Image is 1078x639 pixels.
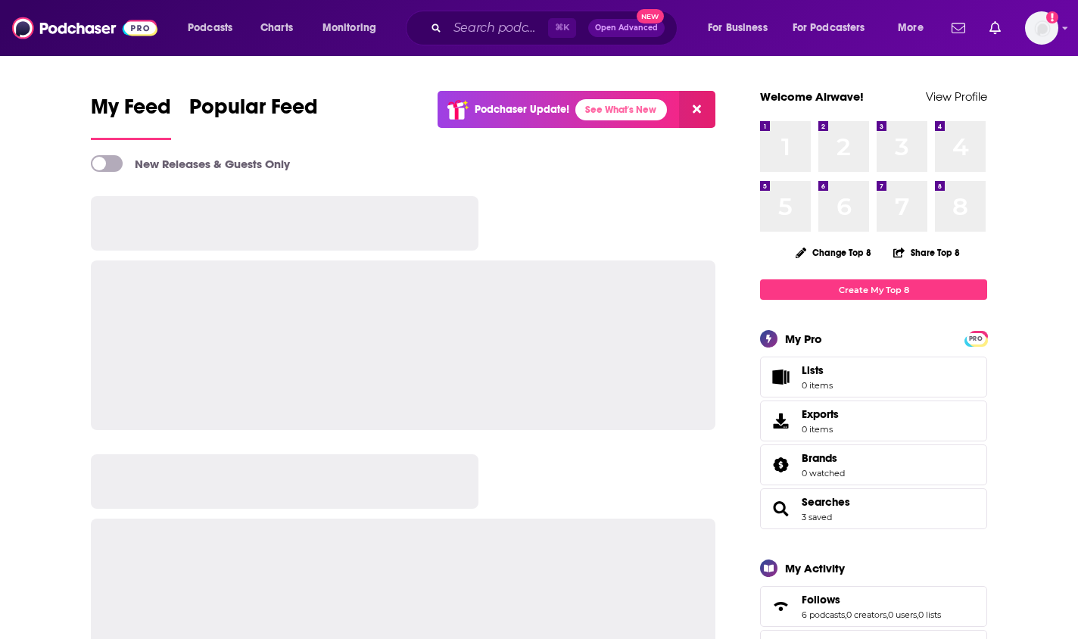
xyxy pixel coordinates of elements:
[765,454,796,475] a: Brands
[260,17,293,39] span: Charts
[760,586,987,627] span: Follows
[760,357,987,397] a: Lists
[785,332,822,346] div: My Pro
[1025,11,1058,45] span: Logged in as AirwaveMedia
[802,593,840,606] span: Follows
[91,94,171,140] a: My Feed
[946,15,971,41] a: Show notifications dropdown
[312,16,396,40] button: open menu
[802,380,833,391] span: 0 items
[802,451,837,465] span: Brands
[475,103,569,116] p: Podchaser Update!
[637,9,664,23] span: New
[189,94,318,129] span: Popular Feed
[708,17,768,39] span: For Business
[1025,11,1058,45] img: User Profile
[886,609,888,620] span: ,
[760,444,987,485] span: Brands
[420,11,692,45] div: Search podcasts, credits, & more...
[802,451,845,465] a: Brands
[177,16,252,40] button: open menu
[918,609,941,620] a: 0 lists
[888,609,917,620] a: 0 users
[846,609,886,620] a: 0 creators
[802,512,832,522] a: 3 saved
[802,363,824,377] span: Lists
[760,401,987,441] a: Exports
[802,609,845,620] a: 6 podcasts
[917,609,918,620] span: ,
[845,609,846,620] span: ,
[12,14,157,42] img: Podchaser - Follow, Share and Rate Podcasts
[760,488,987,529] span: Searches
[91,94,171,129] span: My Feed
[322,17,376,39] span: Monitoring
[1046,11,1058,23] svg: Add a profile image
[887,16,942,40] button: open menu
[548,18,576,38] span: ⌘ K
[787,243,880,262] button: Change Top 8
[802,407,839,421] span: Exports
[91,155,290,172] a: New Releases & Guests Only
[588,19,665,37] button: Open AdvancedNew
[802,495,850,509] a: Searches
[760,89,864,104] a: Welcome Airwave!
[765,498,796,519] a: Searches
[785,561,845,575] div: My Activity
[967,333,985,344] span: PRO
[926,89,987,104] a: View Profile
[893,238,961,267] button: Share Top 8
[1025,11,1058,45] button: Show profile menu
[802,363,833,377] span: Lists
[983,15,1007,41] a: Show notifications dropdown
[575,99,667,120] a: See What's New
[595,24,658,32] span: Open Advanced
[697,16,787,40] button: open menu
[802,424,839,435] span: 0 items
[765,596,796,617] a: Follows
[793,17,865,39] span: For Podcasters
[802,468,845,478] a: 0 watched
[251,16,302,40] a: Charts
[967,332,985,344] a: PRO
[188,17,232,39] span: Podcasts
[765,410,796,432] span: Exports
[802,593,941,606] a: Follows
[760,279,987,300] a: Create My Top 8
[189,94,318,140] a: Popular Feed
[898,17,924,39] span: More
[765,366,796,388] span: Lists
[447,16,548,40] input: Search podcasts, credits, & more...
[783,16,887,40] button: open menu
